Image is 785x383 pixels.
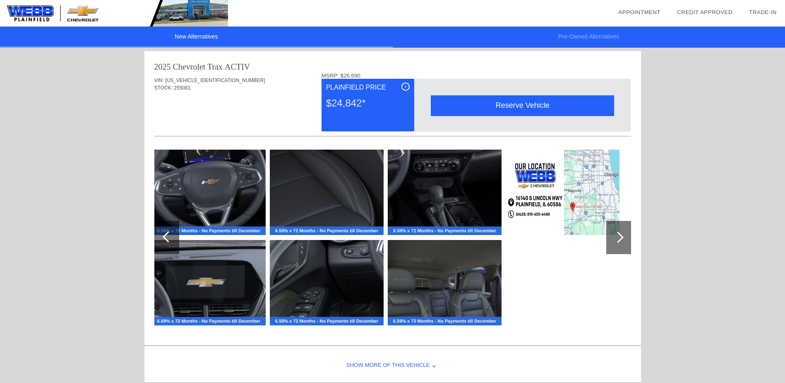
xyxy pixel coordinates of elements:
img: 0ee59a80-3a9a-47f5-84e9-0bba21e23bcf.jpg [270,150,384,235]
div: 2025 Chevrolet Trax [154,61,223,73]
img: 50ccbc80-70f0-41ba-8d8f-59264e26ff7e.jpg [152,240,266,325]
div: Reserve Vehicle [431,95,614,116]
img: ea7b442f-4f06-4e2b-8706-23050dce5e27.jpg [152,150,266,235]
a: Trade-In [749,9,777,15]
img: 25fe8299-9969-49c6-b727-8d4c60621e0c.jpg [270,240,384,325]
div: ACTIV [225,61,250,73]
img: 8138f413-a613-468d-9b7a-f814a63bf934.jpg [388,150,502,235]
div: MSRP: $26,690 [322,73,631,79]
span: [US_VEHICLE_IDENTIFICATION_NUMBER] [165,78,265,83]
span: 255081 [174,85,190,91]
span: VIN: [154,78,164,83]
div: $24,842* [326,92,410,114]
div: Quoted on [DATE] 10:26:19 AM [154,112,631,125]
a: Credit Approved [677,9,732,15]
div: Plainfield Price [326,82,410,92]
a: Appointment [618,9,660,15]
span: STOCK: [154,85,173,91]
img: 4b23fffa-f2ba-4a3b-9299-5b76da04f9eb.jpg [388,240,502,325]
div: Show More of this Vehicle [144,349,641,382]
div: i [401,82,410,91]
img: a85c1b96-4a66-4c15-9cf5-d8f8be2c19aa.png [506,150,619,235]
